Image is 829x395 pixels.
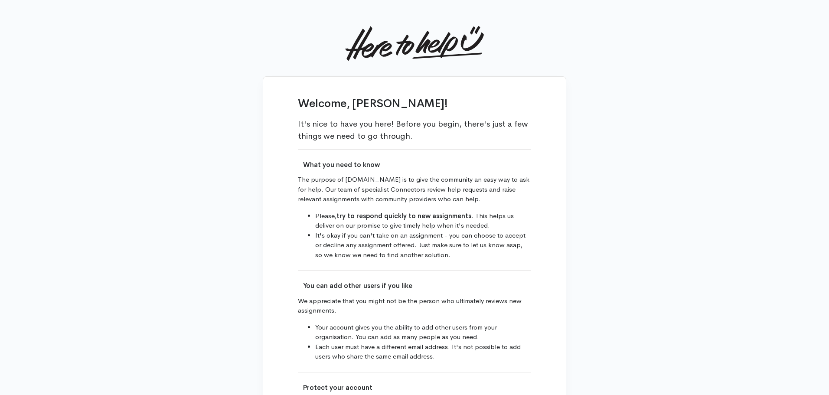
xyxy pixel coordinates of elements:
[315,323,531,342] li: Your account gives you the ability to add other users from your organisation. You can add as many...
[298,175,531,204] p: The purpose of [DOMAIN_NAME] is to give the community an easy way to ask for help. Our team of sp...
[315,211,531,231] li: Please, . This helps us deliver on our promise to give timely help when it's needed.
[303,160,380,169] b: What you need to know
[345,26,483,61] img: Here to help u
[336,212,471,220] b: try to respond quickly to new assignments
[298,118,531,142] p: It's nice to have you here! Before you begin, there's just a few things we need to go through.
[303,383,372,392] b: Protect your account
[315,342,531,362] li: Each user must have a different email address. It's not possible to add users who share the same ...
[315,231,531,260] li: It's okay if you can't take on an assignment - you can choose to accept or decline any assignment...
[303,281,412,290] b: You can add other users if you like
[298,296,531,316] p: We appreciate that you might not be the person who ultimately reviews new assignments.
[298,98,531,110] h1: Welcome, [PERSON_NAME]!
